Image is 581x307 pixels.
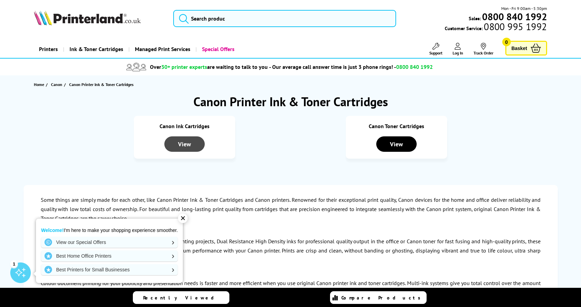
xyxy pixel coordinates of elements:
a: Log In [453,43,463,56]
a: Printerland Logo [34,10,165,27]
a: Ink & Toner Cartridges [63,40,128,58]
h3: Efficiency and economy [41,272,541,279]
a: Support [429,43,442,56]
span: Log In [453,50,463,56]
span: Over are waiting to talk to you [150,63,268,70]
input: Search produc [173,10,396,27]
span: - Our average call answer time is just 3 phone rings! - [269,63,433,70]
span: Customer Service: [445,23,547,32]
a: 0800 840 1992 [481,13,547,20]
div: 1 [10,260,18,268]
span: 0 [502,38,511,46]
h1: Canon Printer Ink & Toner Cartridges [24,94,558,110]
strong: Welcome! [41,228,64,233]
b: 0800 840 1992 [482,10,547,23]
a: Basket 0 [505,41,547,56]
h3: Exceptional print quality [41,230,541,237]
p: Colour document printing for your publicity and presentation needs is faster and more efficient w... [41,279,541,297]
a: Compare Products [330,291,427,304]
a: Printers [34,40,63,58]
span: 0800 995 1992 [483,23,547,30]
p: Whether you need PIXMA engineered inks for your home printing projects, Dual Resistance High Dens... [41,237,541,265]
span: Compare Products [341,295,424,301]
span: Basket [511,44,527,53]
span: 30+ printer experts [161,63,207,70]
span: 0800 840 1992 [396,63,433,70]
a: Managed Print Services [128,40,195,58]
a: Home [34,81,46,88]
a: View [164,141,205,148]
img: Printerland Logo [34,10,141,25]
a: Track Order [473,43,493,56]
a: Best Home Office Printers [41,250,178,261]
span: Mon - Fri 9:00am - 5:30pm [501,5,547,12]
a: Canon Toner Cartridges [369,123,424,130]
a: Special Offers [195,40,240,58]
a: View [376,141,417,148]
span: Sales: [469,15,481,22]
span: Canon [51,81,62,88]
span: Support [429,50,442,56]
a: Canon Ink Cartridges [160,123,210,130]
span: Canon Printer Ink & Toner Cartridges [69,82,134,87]
p: I'm here to make your shopping experience smoother. [41,227,178,233]
a: View our Special Offers [41,237,178,248]
p: Some things are simply made for each other, like Canon Printer Ink & Toner Cartridges and Canon p... [41,195,541,223]
div: View [164,136,205,152]
div: View [376,136,417,152]
a: Canon [51,81,64,88]
a: Best Printers for Small Businesses [41,264,178,275]
div: ✕ [178,213,188,223]
span: Recently Viewed [143,295,221,301]
span: Ink & Toner Cartridges [70,40,123,58]
a: Recently Viewed [133,291,229,304]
